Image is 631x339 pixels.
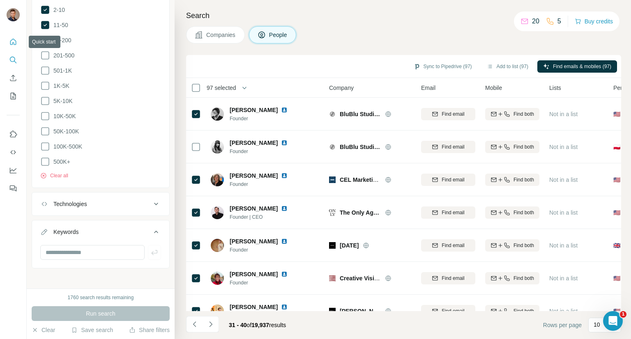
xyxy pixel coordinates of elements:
[7,34,20,49] button: Quick start
[537,60,617,73] button: Find emails & mobiles (97)
[514,242,534,249] span: Find both
[442,242,464,249] span: Find email
[329,144,336,150] img: Logo of BluBlu Studios
[281,172,288,179] img: LinkedIn logo
[186,316,203,332] button: Navigate to previous page
[340,208,381,217] span: The Only Agency
[230,115,297,122] span: Founder
[230,172,278,180] span: [PERSON_NAME]
[613,307,620,315] span: 🇺🇸
[329,111,336,117] img: Logo of BluBlu Studios
[613,176,620,184] span: 🇺🇸
[50,142,82,151] span: 100K-500K
[211,206,224,219] img: Avatar
[7,127,20,142] button: Use Surfe on LinkedIn
[230,303,278,311] span: [PERSON_NAME]
[442,143,464,151] span: Find email
[251,322,269,328] span: 19,937
[485,141,539,153] button: Find both
[340,241,359,250] span: [DATE]
[7,71,20,85] button: Enrich CSV
[50,36,71,44] span: 51-200
[50,51,74,60] span: 201-500
[532,16,539,26] p: 20
[7,181,20,196] button: Feedback
[53,200,87,208] div: Technologies
[329,242,336,249] img: Logo of Thursday
[71,326,113,334] button: Save search
[340,176,410,183] span: CEL Marketing PR Design
[421,108,475,120] button: Find email
[68,294,134,301] div: 1760 search results remaining
[421,84,435,92] span: Email
[514,307,534,315] span: Find both
[421,141,475,153] button: Find email
[421,206,475,219] button: Find email
[7,163,20,178] button: Dashboard
[211,239,224,252] img: Avatar
[613,208,620,217] span: 🇺🇸
[549,275,578,282] span: Not in a list
[7,89,20,103] button: My lists
[50,97,73,105] span: 5K-10K
[485,239,539,252] button: Find both
[329,209,336,216] img: Logo of The Only Agency
[514,143,534,151] span: Find both
[442,176,464,183] span: Find email
[207,84,236,92] span: 97 selected
[229,322,247,328] span: 31 - 40
[50,6,65,14] span: 2-10
[340,275,417,282] span: Creative Visions Foundation
[32,326,55,334] button: Clear
[594,321,600,329] p: 10
[281,271,288,277] img: LinkedIn logo
[485,108,539,120] button: Find both
[229,322,286,328] span: results
[53,228,78,236] div: Keywords
[211,140,224,153] img: Avatar
[557,16,561,26] p: 5
[575,16,613,27] button: Buy credits
[613,110,620,118] span: 🇺🇸
[7,53,20,67] button: Search
[230,270,278,278] span: [PERSON_NAME]
[247,322,252,328] span: of
[442,209,464,216] span: Find email
[549,84,561,92] span: Lists
[514,110,534,118] span: Find both
[50,127,79,135] span: 50K-100K
[50,112,76,120] span: 10K-50K
[7,145,20,160] button: Use Surfe API
[485,174,539,186] button: Find both
[549,176,578,183] span: Not in a list
[230,237,278,245] span: [PERSON_NAME]
[421,272,475,284] button: Find email
[50,82,69,90] span: 1K-5K
[613,274,620,282] span: 🇺🇸
[186,10,621,21] h4: Search
[281,304,288,310] img: LinkedIn logo
[485,305,539,317] button: Find both
[613,241,620,250] span: 🇬🇧
[230,181,297,188] span: Founder
[514,209,534,216] span: Find both
[514,275,534,282] span: Find both
[281,238,288,245] img: LinkedIn logo
[230,213,297,221] span: Founder | CEO
[549,209,578,216] span: Not in a list
[40,172,68,179] button: Clear all
[329,308,336,314] img: Logo of Jessica Silverman
[230,106,278,114] span: [PERSON_NAME]
[50,158,70,166] span: 500K+
[32,222,169,245] button: Keywords
[211,173,224,186] img: Avatar
[329,176,336,183] img: Logo of CEL Marketing PR Design
[281,107,288,113] img: LinkedIn logo
[442,110,464,118] span: Find email
[543,321,582,329] span: Rows per page
[230,204,278,213] span: [PERSON_NAME]
[485,84,502,92] span: Mobile
[211,108,224,121] img: Avatar
[481,60,534,73] button: Add to list (97)
[603,311,623,331] iframe: Intercom live chat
